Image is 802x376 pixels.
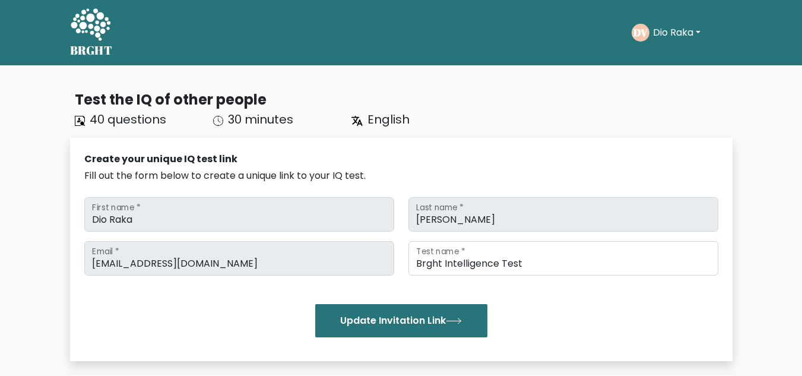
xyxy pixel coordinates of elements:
[408,241,718,276] input: Test name
[84,152,718,166] div: Create your unique IQ test link
[633,26,648,39] text: DV
[315,304,487,337] button: Update Invitation Link
[367,111,410,128] span: English
[70,43,113,58] h5: BRGHT
[408,197,718,232] input: Last name
[228,111,293,128] span: 30 minutes
[70,5,113,61] a: BRGHT
[90,111,166,128] span: 40 questions
[84,169,718,183] div: Fill out the form below to create a unique link to your IQ test.
[75,89,733,110] div: Test the IQ of other people
[84,197,394,232] input: First name
[84,241,394,276] input: Email
[649,25,704,40] button: Dio Raka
